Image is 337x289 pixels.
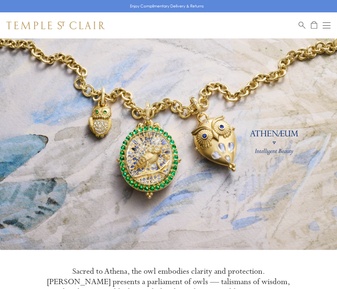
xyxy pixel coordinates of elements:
p: Enjoy Complimentary Delivery & Returns [130,3,204,9]
a: Search [299,21,305,29]
a: Open Shopping Bag [311,21,317,29]
img: Temple St. Clair [7,21,105,29]
button: Open navigation [323,21,330,29]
